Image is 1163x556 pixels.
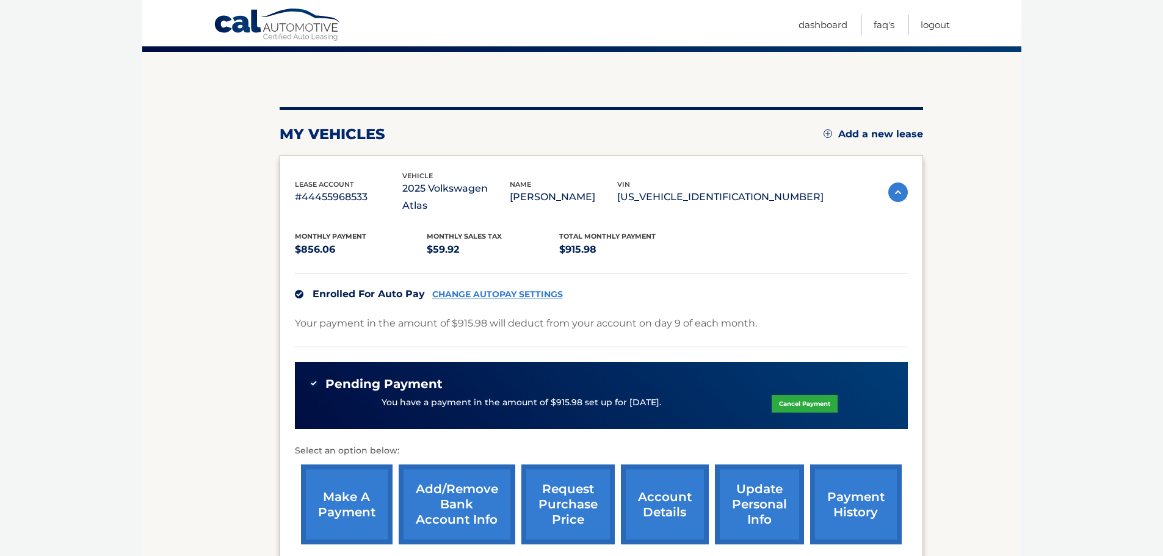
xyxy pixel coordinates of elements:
[432,289,563,300] a: CHANGE AUTOPAY SETTINGS
[214,8,342,43] a: Cal Automotive
[617,189,824,206] p: [US_VEHICLE_IDENTIFICATION_NUMBER]
[715,464,804,544] a: update personal info
[295,444,908,458] p: Select an option below:
[402,180,510,214] p: 2025 Volkswagen Atlas
[295,315,757,332] p: Your payment in the amount of $915.98 will deduct from your account on day 9 of each month.
[510,180,531,189] span: name
[559,232,656,240] span: Total Monthly Payment
[810,464,902,544] a: payment history
[280,125,385,143] h2: my vehicles
[295,189,402,206] p: #44455968533
[824,129,832,138] img: add.svg
[621,464,709,544] a: account details
[559,241,692,258] p: $915.98
[301,464,393,544] a: make a payment
[402,171,433,180] span: vehicle
[427,241,559,258] p: $59.92
[295,232,366,240] span: Monthly Payment
[310,379,318,388] img: check-green.svg
[295,241,427,258] p: $856.06
[510,189,617,206] p: [PERSON_NAME]
[799,15,847,35] a: Dashboard
[325,377,443,392] span: Pending Payment
[295,180,354,189] span: lease account
[427,232,502,240] span: Monthly sales Tax
[617,180,630,189] span: vin
[824,128,923,140] a: Add a new lease
[399,464,515,544] a: Add/Remove bank account info
[313,288,425,300] span: Enrolled For Auto Pay
[772,395,838,413] a: Cancel Payment
[874,15,894,35] a: FAQ's
[521,464,615,544] a: request purchase price
[888,182,908,202] img: accordion-active.svg
[382,396,661,410] p: You have a payment in the amount of $915.98 set up for [DATE].
[921,15,950,35] a: Logout
[295,290,303,298] img: check.svg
